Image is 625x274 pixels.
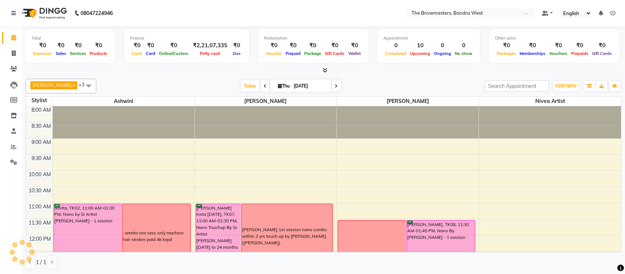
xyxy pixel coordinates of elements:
div: ₹0 [88,41,109,50]
span: Completed [383,51,408,56]
span: 1 / 1 [36,259,46,266]
span: No show [453,51,474,56]
span: [PERSON_NAME] [33,82,72,88]
div: 8:00 AM [30,106,52,114]
div: ₹0 [230,41,243,50]
div: ₹0 [144,41,157,50]
a: x [72,82,75,88]
div: 11:00 AM [27,203,52,211]
button: ADD NEW [553,81,579,91]
div: ₹0 [31,41,54,50]
div: 10 [408,41,432,50]
div: ₹0 [547,41,569,50]
span: Ashwini [53,97,194,106]
div: 9:00 AM [30,138,52,146]
div: ₹0 [284,41,302,50]
span: Sales [54,51,68,56]
span: Prepaids [569,51,590,56]
span: Card [144,51,157,56]
div: ₹0 [518,41,547,50]
span: Expenses [31,51,54,56]
div: Finance [130,35,243,41]
div: ₹0 [157,41,190,50]
div: 0 [453,41,474,50]
span: Upcoming [408,51,432,56]
span: Gift Cards [323,51,346,56]
div: [PERSON_NAME] 1st session nano combo within 2 yrs touch up by [PERSON_NAME]([PERSON_NAME]) [242,226,332,246]
span: Nivea Artist [479,97,621,106]
div: ₹0 [302,41,323,50]
div: ₹0 [68,41,88,50]
span: Thu [276,83,291,89]
span: Gift Cards [590,51,614,56]
div: Other sales [495,35,614,41]
img: logo [19,3,69,23]
span: Voucher [264,51,284,56]
div: 11:30 AM [27,219,52,227]
div: [PERSON_NAME] 2nd session machine strokes combination by [PERSON_NAME] (Kratika) [338,251,406,271]
span: Today [241,80,259,92]
span: Memberships [518,51,547,56]
span: Ongoing [432,51,453,56]
div: ₹0 [54,41,68,50]
div: 10:30 AM [27,187,52,195]
div: 0 [383,41,408,50]
div: 9:30 AM [30,155,52,162]
div: ₹0 [346,41,362,50]
div: 10:00 AM [27,171,52,178]
span: [PERSON_NAME] [337,97,479,106]
span: Prepaid [284,51,302,56]
span: +3 [79,82,90,88]
span: Wallet [346,51,362,56]
input: Search Appointment [485,80,549,92]
span: Due [231,51,242,56]
div: 0 [432,41,453,50]
div: Total [31,35,109,41]
span: Petty cash [198,51,222,56]
span: Packages [495,51,518,56]
div: ₹0 [590,41,614,50]
div: ₹0 [323,41,346,50]
div: Stylist [26,97,52,104]
div: amrita, TK02, 11:00 AM-01:00 PM, Nano by Sr Artist [PERSON_NAME] - 1 session [54,204,122,268]
span: Online/Custom [157,51,190,56]
div: ₹2,21,07,335 [190,41,230,50]
input: 2025-10-02 [291,81,328,92]
div: : amrita one sess only machine hair strokes paid 4k kajal [123,230,190,243]
span: Vouchers [547,51,569,56]
div: 8:30 AM [30,122,52,130]
div: Appointment [383,35,474,41]
span: [PERSON_NAME] [195,97,336,106]
span: Cash [130,51,144,56]
span: ADD NEW [555,83,577,89]
span: Products [88,51,109,56]
div: ₹0 [569,41,590,50]
div: 12:00 PM [27,235,52,243]
div: ₹0 [495,41,518,50]
div: ₹0 [130,41,144,50]
div: 12:30 PM [27,251,52,259]
span: Services [68,51,88,56]
div: ₹0 [264,41,284,50]
div: Redemption [264,35,362,41]
b: 08047224946 [81,3,113,23]
span: Package [302,51,323,56]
